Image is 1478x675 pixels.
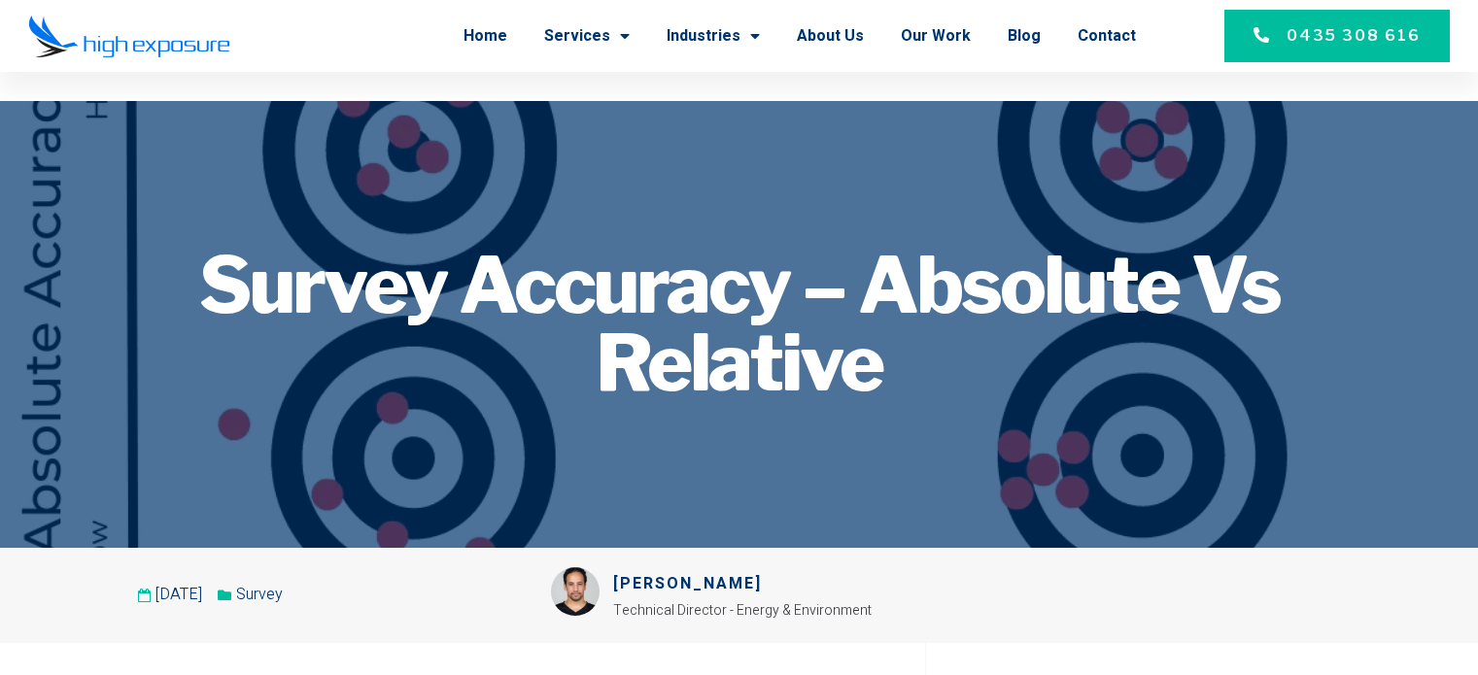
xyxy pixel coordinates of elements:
a: Our Work [901,11,971,61]
span: 0435 308 616 [1287,24,1421,48]
time: [DATE] [155,583,202,606]
a: 0435 308 616 [1224,10,1450,62]
h6: [PERSON_NAME] [613,572,902,595]
a: [DATE] [137,583,202,608]
a: Survey [236,583,283,606]
a: About Us [797,11,864,61]
img: Final-Logo copy [28,15,230,58]
a: Contact [1078,11,1136,61]
a: Industries [667,11,760,61]
nav: Menu [256,11,1136,61]
a: Blog [1008,11,1041,61]
p: Technical Director - Energy & Environment [613,600,902,622]
a: Services [544,11,630,61]
a: Home [464,11,507,61]
img: Picture of Michael Picco [551,567,600,616]
h1: Survey Accuracy – Absolute Vs Relative [127,247,1352,402]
